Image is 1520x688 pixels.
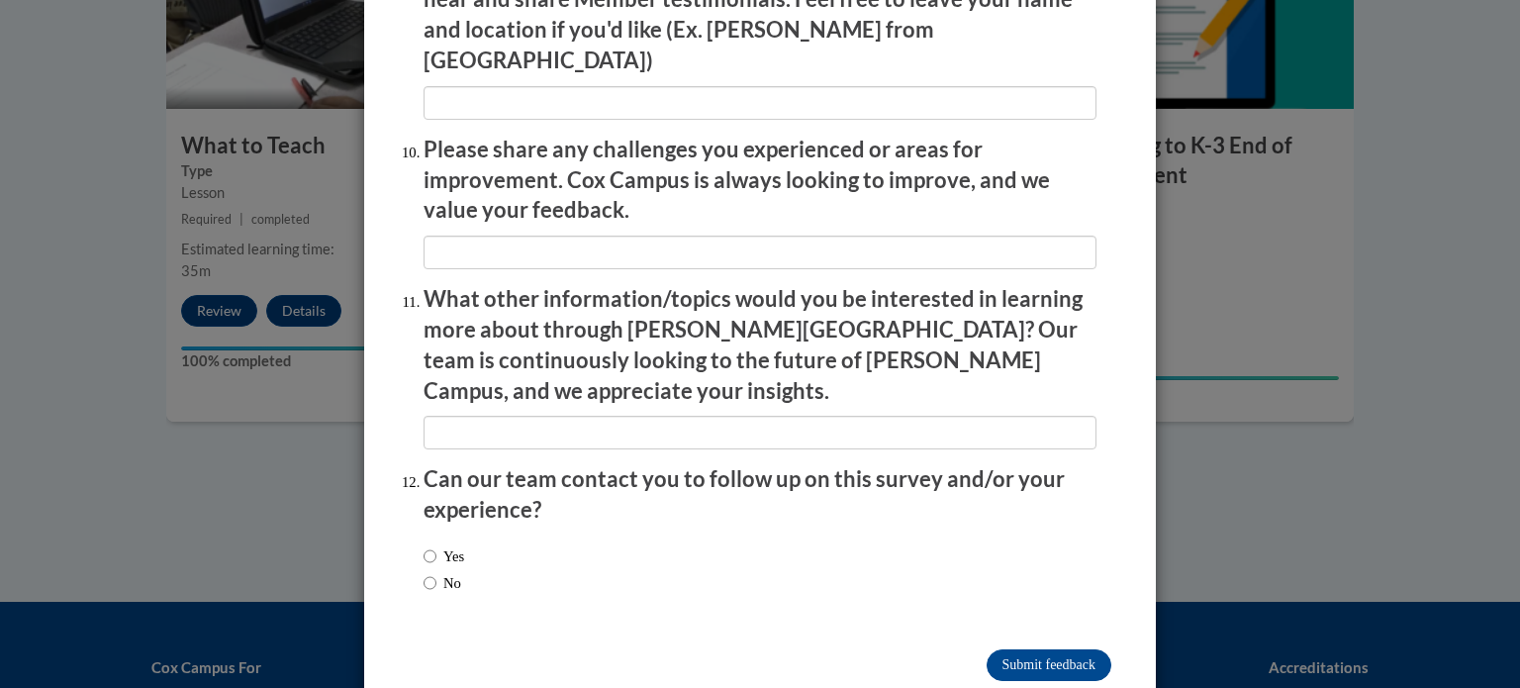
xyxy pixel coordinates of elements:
input: No [424,572,436,594]
input: Submit feedback [987,649,1111,681]
p: Please share any challenges you experienced or areas for improvement. Cox Campus is always lookin... [424,135,1096,226]
label: Yes [424,545,464,567]
p: Can our team contact you to follow up on this survey and/or your experience? [424,464,1096,526]
input: Yes [424,545,436,567]
p: What other information/topics would you be interested in learning more about through [PERSON_NAME... [424,284,1096,406]
label: No [424,572,461,594]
